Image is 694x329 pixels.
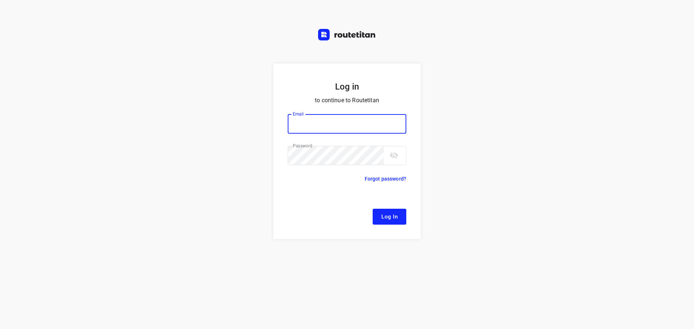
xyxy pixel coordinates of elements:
img: Routetitan [318,29,376,40]
p: to continue to Routetitan [288,95,406,105]
button: toggle password visibility [387,148,401,163]
p: Forgot password? [365,174,406,183]
h5: Log in [288,81,406,92]
span: Log In [381,212,398,221]
button: Log In [373,209,406,225]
